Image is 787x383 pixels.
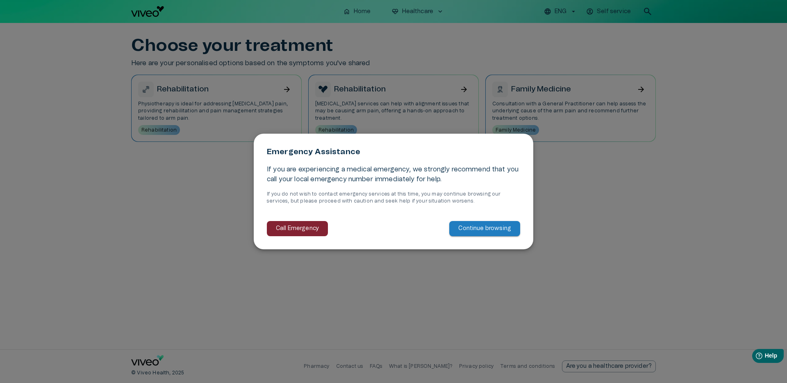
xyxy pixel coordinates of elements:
[458,224,511,233] p: Continue browsing
[267,147,520,158] h6: Emergency Assistance
[276,224,319,233] p: Call Emergency
[723,346,787,369] iframe: Help widget launcher
[267,191,520,205] p: If you do not wish to contact emergency services at this time, you may continue browsing our serv...
[267,221,328,236] button: Call Emergency
[449,221,520,236] button: Continue browsing
[267,164,520,184] p: If you are experiencing a medical emergency, we strongly recommend that you call your local emerg...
